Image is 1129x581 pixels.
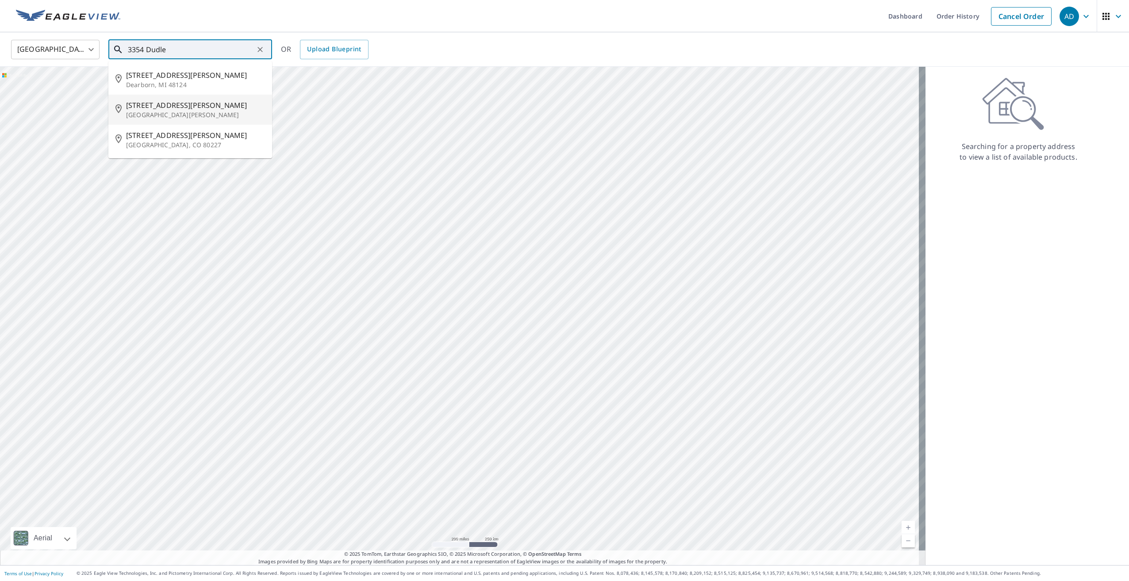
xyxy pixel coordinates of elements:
a: Current Level 5, Zoom In [902,521,915,534]
p: | [4,571,63,576]
div: Aerial [31,527,55,549]
p: [GEOGRAPHIC_DATA], CO 80227 [126,141,265,149]
a: Terms [567,550,582,557]
span: [STREET_ADDRESS][PERSON_NAME] [126,100,265,111]
p: [GEOGRAPHIC_DATA][PERSON_NAME] [126,111,265,119]
div: Aerial [11,527,77,549]
a: Cancel Order [991,7,1052,26]
a: Upload Blueprint [300,40,368,59]
p: Dearborn, MI 48124 [126,80,265,89]
span: Upload Blueprint [307,44,361,55]
input: Search by address or latitude-longitude [128,37,254,62]
span: [STREET_ADDRESS][PERSON_NAME] [126,130,265,141]
a: Privacy Policy [35,570,63,577]
div: [GEOGRAPHIC_DATA] [11,37,100,62]
img: EV Logo [16,10,120,23]
a: Terms of Use [4,570,32,577]
a: Current Level 5, Zoom Out [902,534,915,547]
div: OR [281,40,369,59]
span: © 2025 TomTom, Earthstar Geographics SIO, © 2025 Microsoft Corporation, © [344,550,582,558]
p: Searching for a property address to view a list of available products. [959,141,1078,162]
button: Clear [254,43,266,56]
p: © 2025 Eagle View Technologies, Inc. and Pictometry International Corp. All Rights Reserved. Repo... [77,570,1125,577]
div: AD [1060,7,1079,26]
a: OpenStreetMap [528,550,565,557]
span: [STREET_ADDRESS][PERSON_NAME] [126,70,265,80]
